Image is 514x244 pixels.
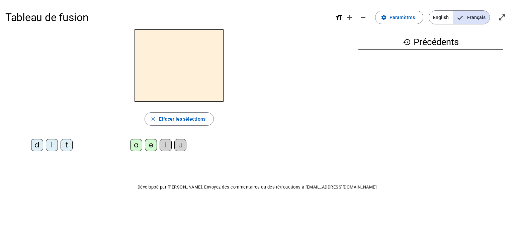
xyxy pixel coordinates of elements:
[356,11,370,24] button: Diminuer la taille de la police
[429,11,453,24] span: English
[375,11,423,24] button: Paramètres
[31,139,43,151] div: d
[343,11,356,24] button: Augmenter la taille de la police
[429,10,490,24] mat-button-toggle-group: Language selection
[61,139,73,151] div: t
[381,14,387,20] mat-icon: settings
[5,183,509,191] p: Développé par [PERSON_NAME]. Envoyez des commentaires ou des rétroactions à [EMAIL_ADDRESS][DOMAI...
[160,139,172,151] div: i
[174,139,186,151] div: u
[403,38,411,46] mat-icon: history
[159,115,205,123] span: Effacer les sélections
[359,13,367,21] mat-icon: remove
[453,11,490,24] span: Français
[358,35,503,50] h3: Précédents
[346,13,354,21] mat-icon: add
[145,112,214,126] button: Effacer les sélections
[150,116,156,122] mat-icon: close
[335,13,343,21] mat-icon: format_size
[498,13,506,21] mat-icon: open_in_full
[46,139,58,151] div: l
[390,13,415,21] span: Paramètres
[130,139,142,151] div: a
[495,11,509,24] button: Entrer en plein écran
[5,7,330,28] h1: Tableau de fusion
[145,139,157,151] div: e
